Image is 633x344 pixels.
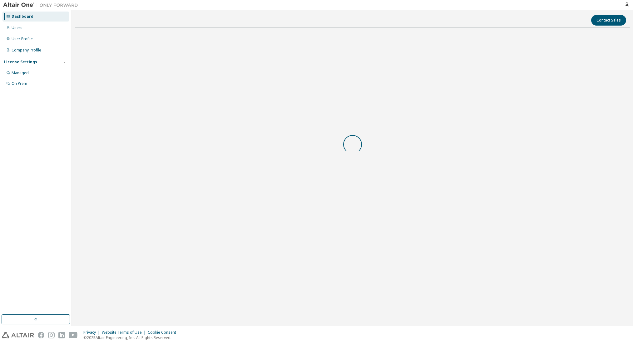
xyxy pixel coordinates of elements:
button: Contact Sales [591,15,626,26]
img: facebook.svg [38,332,44,338]
div: Website Terms of Use [102,330,148,335]
img: altair_logo.svg [2,332,34,338]
img: Altair One [3,2,81,8]
div: Managed [12,70,29,75]
div: Privacy [83,330,102,335]
div: Users [12,25,22,30]
img: youtube.svg [69,332,78,338]
div: License Settings [4,60,37,65]
div: Cookie Consent [148,330,180,335]
img: linkedin.svg [58,332,65,338]
p: © 2025 Altair Engineering, Inc. All Rights Reserved. [83,335,180,340]
img: instagram.svg [48,332,55,338]
div: Dashboard [12,14,33,19]
div: On Prem [12,81,27,86]
div: User Profile [12,36,33,41]
div: Company Profile [12,48,41,53]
